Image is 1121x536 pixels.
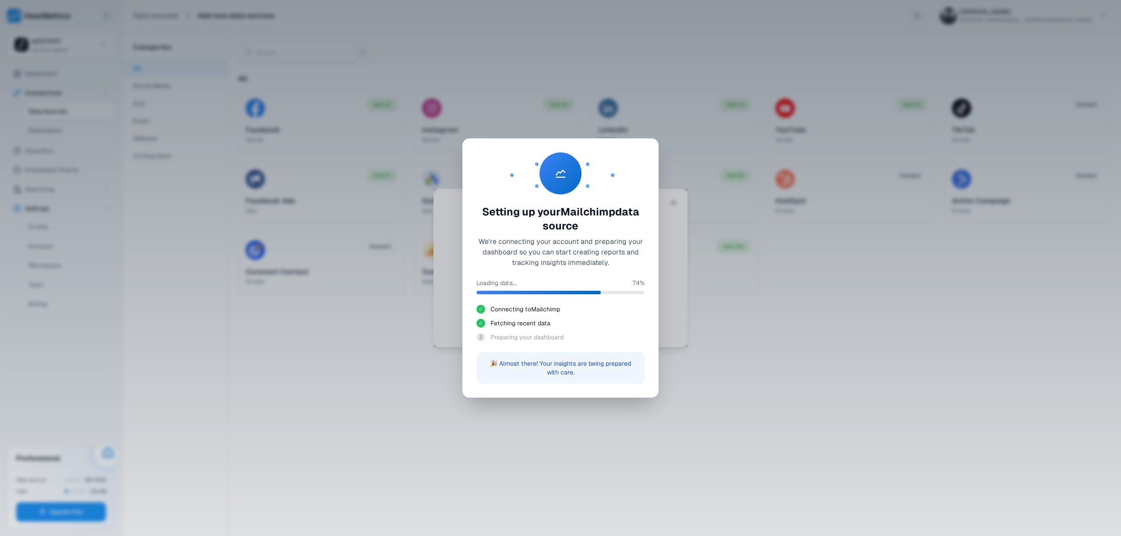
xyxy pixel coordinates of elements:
span: Fetching recent data [490,319,550,328]
span: Connecting to Mailchimp [490,305,560,314]
span: Preparing your dashboard [490,333,564,342]
span: Loading data... [476,279,517,287]
span: 74 % [632,279,645,287]
div: ✓ [476,319,485,328]
p: We're connecting your account and preparing your dashboard so you can start creating reports and ... [476,236,645,268]
div: ✓ [476,305,485,314]
div: 3 [476,333,485,342]
h2: Setting up your Mailchimp data source [476,205,645,233]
